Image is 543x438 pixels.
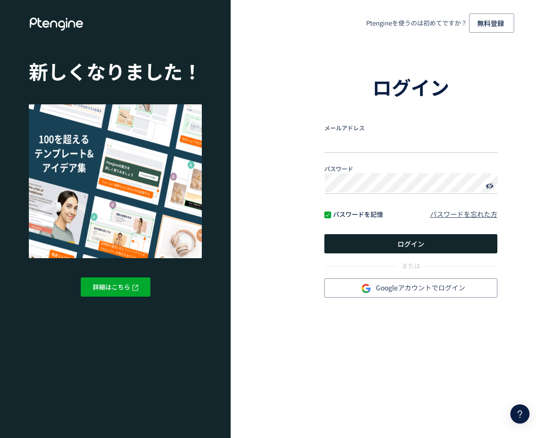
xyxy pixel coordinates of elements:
[430,209,497,219] a: パスワードを忘れた方
[81,277,150,297] button: 詳細はこちら
[324,278,497,298] button: Googleアカウントでログイン
[469,13,514,33] a: 無料登録
[324,77,497,97] h1: ログイン
[331,210,383,219] span: パスワードを記憶
[29,58,202,85] h1: 新しくなりました！
[477,13,504,33] span: 無料登録
[324,124,497,132] div: メールアドレス
[324,234,497,253] button: ログイン
[366,19,467,28] span: Ptengineを使うのは初めてですか？
[357,278,465,298] span: Googleアカウントでログイン
[397,234,424,253] span: ログイン
[324,164,497,173] div: パスワード
[324,261,497,271] div: または
[93,282,138,291] span: 詳細はこちら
